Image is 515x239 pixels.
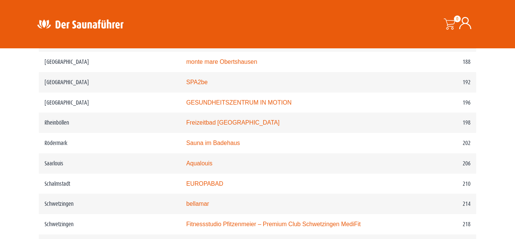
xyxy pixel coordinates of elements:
td: 218 [393,214,476,234]
a: Aqualouis [186,160,213,167]
a: Fitnessstudio Pfitzenmeier – Premium Club Schwetzingen MediFit [186,221,361,227]
td: Schwetzingen [39,194,181,214]
a: bellamar [186,200,209,207]
td: 196 [393,93,476,113]
td: Saarlouis [39,153,181,174]
a: SPA2be [186,79,208,85]
td: Schalmstadt [39,174,181,194]
a: Sauna im Badehaus [186,140,240,146]
td: Rödermark [39,133,181,153]
a: EUROPABAD [186,180,223,187]
td: Rheinböllen [39,113,181,133]
td: 214 [393,194,476,214]
td: [GEOGRAPHIC_DATA] [39,52,181,72]
span: 0 [454,15,461,22]
td: 188 [393,52,476,72]
td: [GEOGRAPHIC_DATA] [39,93,181,113]
td: 206 [393,153,476,174]
td: 198 [393,113,476,133]
td: 192 [393,72,476,93]
a: Freizeitbad [GEOGRAPHIC_DATA] [186,119,279,126]
a: monte mare Obertshausen [186,59,257,65]
td: 202 [393,133,476,153]
a: GESUNDHEITSZENTRUM IN MOTION [186,99,292,106]
td: [GEOGRAPHIC_DATA] [39,72,181,93]
td: 210 [393,174,476,194]
td: Schwetzingen [39,214,181,234]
